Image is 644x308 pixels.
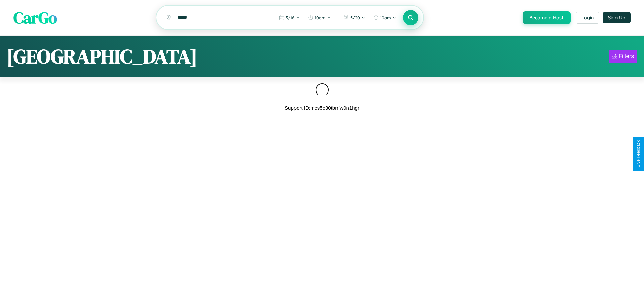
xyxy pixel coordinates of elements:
span: 10am [315,15,326,20]
button: 5/16 [276,12,303,23]
button: 5/20 [340,12,369,23]
button: Sign Up [603,12,631,23]
span: 10am [380,15,391,20]
span: 5 / 20 [350,15,360,20]
h1: [GEOGRAPHIC_DATA] [7,43,197,70]
button: 10am [370,12,400,23]
div: Give Feedback [636,140,641,168]
button: 10am [305,12,334,23]
button: Login [576,12,599,24]
span: 5 / 16 [286,15,294,20]
span: CarGo [13,7,57,29]
div: Filters [619,53,634,60]
button: Become a Host [523,11,571,24]
button: Filters [609,50,637,63]
p: Support ID: mes5o30tbrrfw0n1hgr [285,103,359,112]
